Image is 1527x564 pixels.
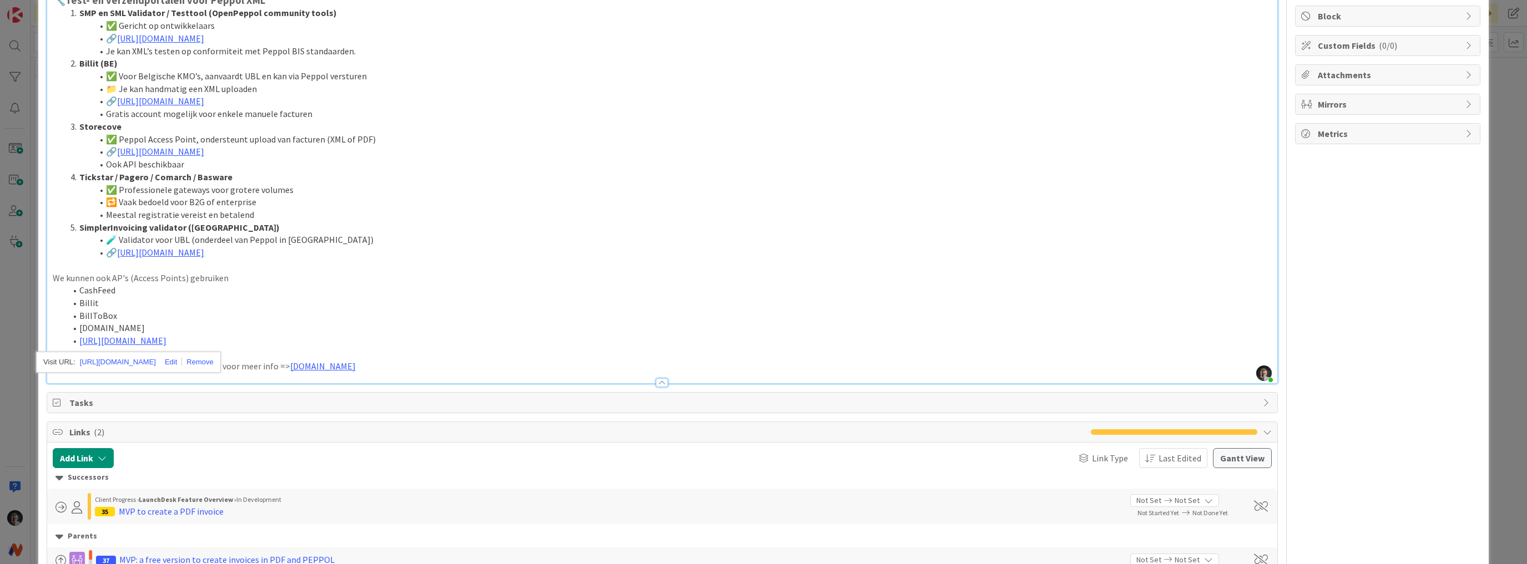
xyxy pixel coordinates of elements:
span: Links [69,425,1085,439]
li: 🔗 [66,95,1272,108]
li: Ook API beschikbaar [66,158,1272,171]
p: Neem contact op met [PERSON_NAME] zelf voor meer info => [53,360,1272,373]
a: [URL][DOMAIN_NAME] [79,335,166,346]
span: Not Started Yet [1137,509,1179,517]
li: 🔗 [66,32,1272,45]
button: Last Edited [1139,448,1207,468]
li: [DOMAIN_NAME] [66,322,1272,334]
span: Client Progress › [95,495,139,504]
span: Tasks [69,396,1257,409]
li: ✅ Peppol Access Point, ondersteunt upload van facturen (XML of PDF) [66,133,1272,146]
strong: SimplerInvoicing validator ([GEOGRAPHIC_DATA]) [79,222,280,233]
span: Not Done Yet [1192,509,1228,517]
li: BillToBox [66,309,1272,322]
span: Link Type [1092,451,1128,465]
span: Last Edited [1159,451,1201,465]
li: 🔗 [66,246,1272,259]
li: Gratis account mogelijk voor enkele manuele facturen [66,108,1272,120]
div: MVP to create a PDF invoice [119,505,224,518]
li: ✅ Voor Belgische KMO’s, aanvaardt UBL en kan via Peppol versturen [66,70,1272,83]
li: Je kan XML’s testen op conformiteit met Peppol BIS standaarden. [66,45,1272,58]
a: [URL][DOMAIN_NAME] [117,95,204,106]
button: Gantt View [1213,448,1272,468]
div: Successors [55,471,1269,484]
span: Metrics [1318,127,1460,140]
strong: Tickstar / Pagero / Comarch / Basware [79,171,232,182]
li: 🧪 Validator voor UBL (onderdeel van Peppol in [GEOGRAPHIC_DATA]) [66,233,1272,246]
li: 🔗 [66,145,1272,158]
strong: Billit (BE) [79,58,118,69]
span: Mirrors [1318,98,1460,111]
p: We kunnen ook AP's (Access Points) gebruiken [53,272,1272,284]
img: IfP3aR3Z0pBdgTu8LrHWlAdyNSnr40b9.jpg [1256,365,1272,381]
span: Not Set [1175,495,1200,506]
li: ✅ Professionele gateways voor grotere volumes [66,184,1272,196]
li: Meestal registratie vereist en betalend [66,209,1272,221]
span: Block [1318,9,1460,23]
a: [URL][DOMAIN_NAME] [117,247,204,258]
b: LaunchDesk Feature Overview › [139,495,236,504]
div: Parents [55,530,1269,542]
span: ( 0/0 ) [1379,40,1397,51]
li: 🔁 Vaak bedoeld voor B2G of enterprise [66,196,1272,209]
a: [URL][DOMAIN_NAME] [117,146,204,157]
span: Not Set [1136,495,1161,506]
strong: SMP en SML Validator / Testtool (OpenPeppol community tools) [79,7,337,18]
div: 35 [95,507,115,516]
button: Add Link [53,448,114,468]
a: [DOMAIN_NAME] [290,360,356,372]
span: Attachments [1318,68,1460,82]
a: [URL][DOMAIN_NAME] [80,355,156,369]
li: Billit [66,297,1272,309]
span: ( 2 ) [94,426,104,438]
li: ✅ Gericht op ontwikkelaars [66,19,1272,32]
span: In Development [236,495,281,504]
li: 📁 Je kan handmatig een XML uploaden [66,83,1272,95]
strong: Storecove [79,121,122,132]
a: [URL][DOMAIN_NAME] [117,33,204,44]
span: Custom Fields [1318,39,1460,52]
li: CashFeed [66,284,1272,297]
